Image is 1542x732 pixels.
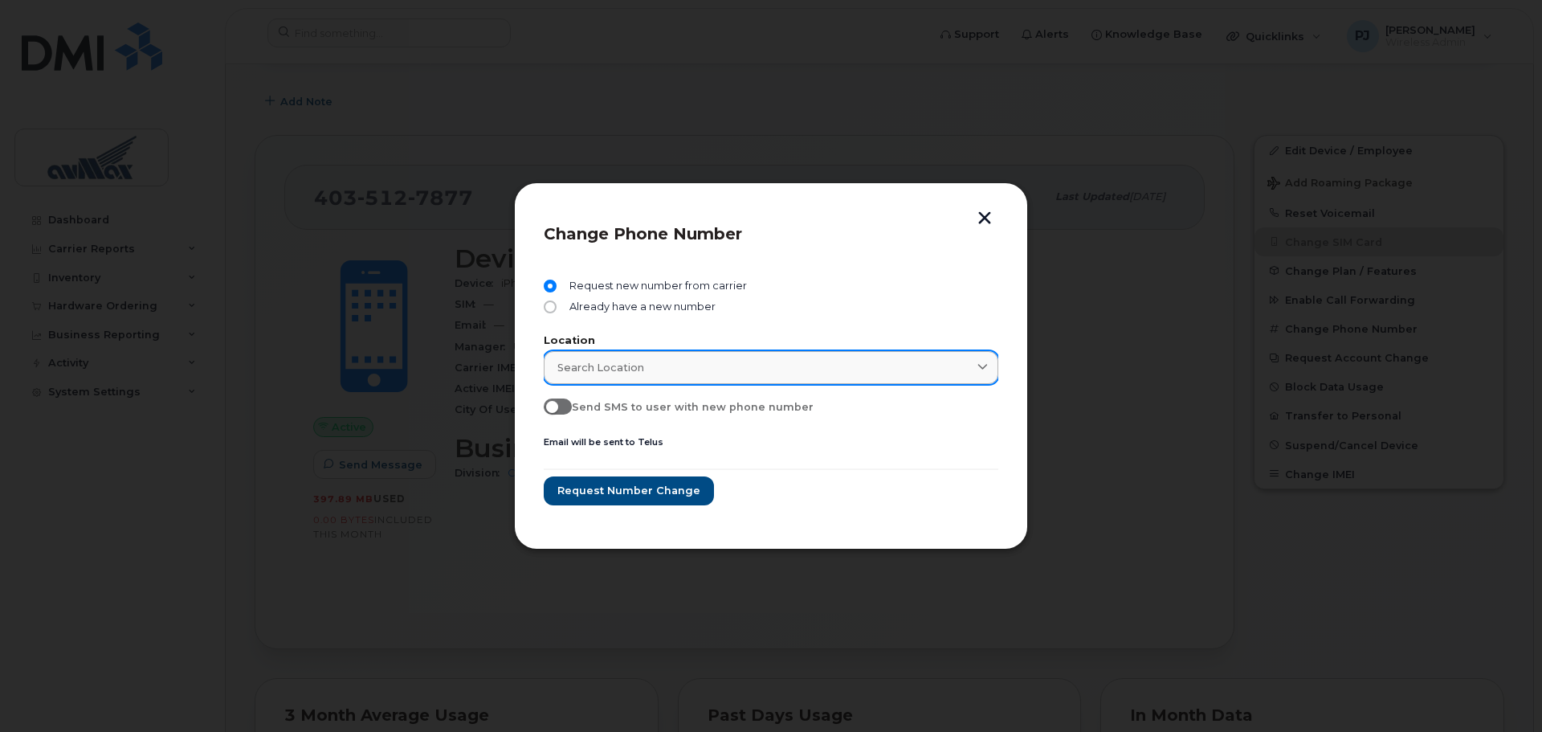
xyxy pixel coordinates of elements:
span: Change Phone Number [544,224,742,243]
input: Send SMS to user with new phone number [544,399,557,411]
button: Request number change [544,476,714,505]
span: Send SMS to user with new phone number [572,401,814,413]
span: Request number change [557,483,700,498]
span: Already have a new number [563,301,716,313]
span: Search location [557,360,644,375]
a: Search location [544,351,998,384]
span: Request new number from carrier [563,280,747,292]
label: Location [544,336,998,346]
input: Already have a new number [544,301,557,313]
input: Request new number from carrier [544,280,557,292]
small: Email will be sent to Telus [544,436,663,448]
